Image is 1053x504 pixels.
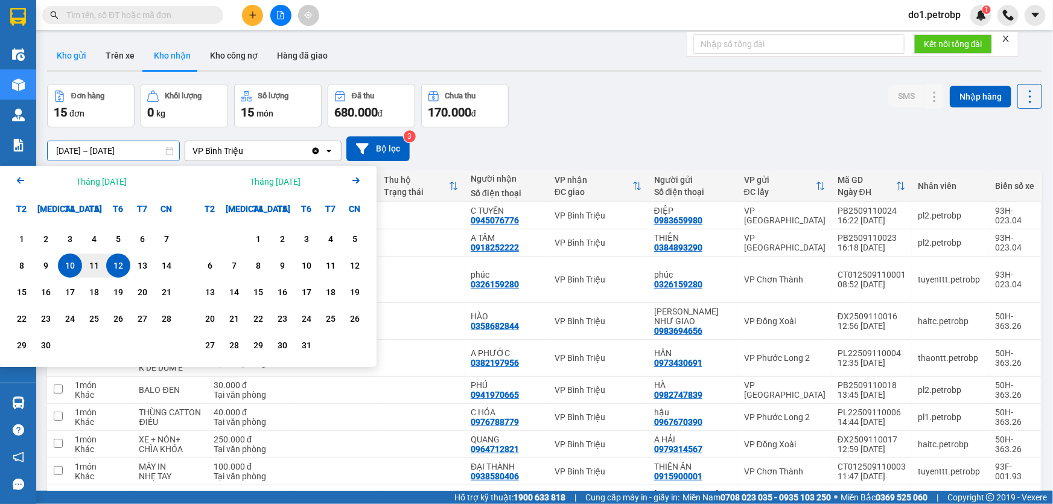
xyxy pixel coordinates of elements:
div: Choose Thứ Năm, tháng 09 4 2025. It's available. [82,227,106,251]
div: Choose Thứ Ba, tháng 10 28 2025. It's available. [222,333,246,357]
button: Previous month. [13,173,28,190]
span: plus [249,11,257,19]
div: Choose Thứ Sáu, tháng 10 3 2025. It's available. [294,227,319,251]
div: Chưa thu [445,92,476,100]
input: Select a date range. [48,141,179,161]
span: 15 [54,105,67,120]
span: đ [378,109,383,118]
div: 9 [37,258,54,273]
div: 9 [274,258,291,273]
th: Toggle SortBy [832,170,912,202]
span: aim [304,11,313,19]
div: CN [154,197,179,221]
div: VÕ NGHUYỄN NHƯ GIAO [654,307,732,326]
div: 5 [110,232,127,246]
span: do1.petrobp [899,7,970,22]
div: Choose Thứ Ba, tháng 09 2 2025. It's available. [34,227,58,251]
button: file-add [270,5,291,26]
div: 0983659980 [654,215,702,225]
div: Choose Thứ Bảy, tháng 09 13 2025. It's available. [130,254,154,278]
div: 0358682844 [471,321,519,331]
svg: Arrow Left [13,173,28,188]
div: Choose Thứ Hai, tháng 09 15 2025. It's available. [10,280,34,304]
div: 1 món [75,407,127,417]
div: VP Chơn Thành [744,275,826,284]
div: A TÂM [471,233,542,243]
div: 14:44 [DATE] [838,417,906,427]
div: 23 [274,311,291,326]
div: Choose Thứ Sáu, tháng 09 5 2025. It's available. [106,227,130,251]
div: Choose Chủ Nhật, tháng 10 26 2025. It's available. [343,307,367,331]
div: Choose Thứ Hai, tháng 09 1 2025. It's available. [10,227,34,251]
button: Bộ lọc [346,136,410,161]
div: Choose Thứ Hai, tháng 10 13 2025. It's available. [198,280,222,304]
button: Kết nối tổng đài [914,34,992,54]
img: solution-icon [12,139,25,152]
div: 18 [86,285,103,299]
div: Số lượng [258,92,289,100]
div: Khối lượng [165,92,202,100]
div: 12 [346,258,363,273]
div: 5 [346,232,363,246]
div: 29 [13,338,30,352]
div: 1 món [75,380,127,390]
div: Đơn hàng [71,92,104,100]
div: Choose Thứ Tư, tháng 09 3 2025. It's available. [58,227,82,251]
div: Biển số xe [996,181,1035,191]
div: Choose Thứ Tư, tháng 09 24 2025. It's available. [58,307,82,331]
button: Khối lượng0kg [141,84,228,127]
sup: 3 [404,130,416,142]
div: Choose Thứ Bảy, tháng 09 27 2025. It's available. [130,307,154,331]
div: pl2.petrobp [918,238,984,247]
span: món [256,109,273,118]
button: aim [298,5,319,26]
div: Choose Thứ Ba, tháng 09 9 2025. It's available. [34,254,58,278]
div: phúc [471,270,542,279]
div: 0384893290 [654,243,702,252]
div: Choose Thứ Năm, tháng 10 2 2025. It's available. [270,227,294,251]
div: C HÓA [471,407,542,417]
div: 28 [226,338,243,352]
div: 4 [86,232,103,246]
span: close [1002,34,1010,43]
div: Choose Thứ Tư, tháng 10 8 2025. It's available. [246,254,270,278]
div: 10 [298,258,315,273]
div: THÙNG CATTON ĐIỀU [139,407,202,427]
div: 93H-023.04 [996,206,1035,225]
div: Mã GD [838,175,896,185]
button: Kho nhận [144,41,200,70]
div: 0967670390 [654,417,702,427]
div: 15 [13,285,30,299]
div: Choose Thứ Ba, tháng 09 16 2025. It's available. [34,280,58,304]
div: 50H-363.26 [996,380,1035,400]
div: T5 [270,197,294,221]
div: 19 [110,285,127,299]
span: search [50,11,59,19]
div: VP Phước Long 2 [744,412,826,422]
button: SMS [888,85,924,107]
img: phone-icon [1003,10,1014,21]
svg: Clear value [311,146,320,156]
div: VP gửi [744,175,816,185]
th: Toggle SortBy [378,170,465,202]
div: 11 [86,258,103,273]
div: Choose Thứ Tư, tháng 10 1 2025. It's available. [246,227,270,251]
button: Kho công nợ [200,41,267,70]
div: 27 [202,338,218,352]
div: 0982747839 [654,390,702,400]
div: T6 [294,197,319,221]
div: 16 [274,285,291,299]
span: 170.000 [428,105,471,120]
div: PB2509110023 [838,233,906,243]
div: Choose Thứ Năm, tháng 10 9 2025. It's available. [270,254,294,278]
div: 8 [13,258,30,273]
div: Choose Thứ Sáu, tháng 10 31 2025. It's available. [294,333,319,357]
span: 680.000 [334,105,378,120]
div: 24 [62,311,78,326]
div: VP Bình Triệu [555,353,642,363]
div: 7 [158,232,175,246]
div: 13 [202,285,218,299]
div: 17 [298,285,315,299]
div: 93H-023.04 [996,233,1035,252]
div: 11 [322,258,339,273]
